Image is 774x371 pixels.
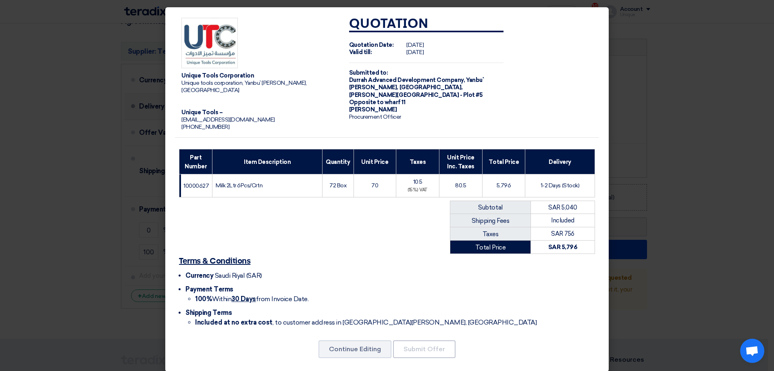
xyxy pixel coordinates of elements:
font: Unique Tools Corporation [181,72,254,79]
font: 80.5 [455,182,466,189]
font: Payment Terms [185,285,233,293]
font: Unit Price [361,159,388,166]
font: Delivery [549,159,571,166]
div: Open chat [740,339,764,363]
font: [PHONE_NUMBER] [181,124,229,130]
font: from Invoice Date. [256,295,308,303]
font: 10.5 [413,178,422,185]
font: Quantity [326,159,350,166]
font: Yanbu` [PERSON_NAME], [GEOGRAPHIC_DATA], [PERSON_NAME][GEOGRAPHIC_DATA] - Plot #5 Opposite to wha... [349,77,484,106]
font: Quotation [349,18,429,31]
font: Taxes [483,231,499,238]
font: [EMAIL_ADDRESS][DOMAIN_NAME] [181,116,275,123]
font: Shipping Terms [185,309,232,317]
font: Shipping Fees [472,217,510,224]
button: Continue Editing [318,340,391,358]
font: Total Price [489,159,519,166]
font: Milk 2Ltr 6Pcs/Crtn [216,182,262,189]
font: Valid till: [349,49,372,56]
font: 5,796 [497,182,511,189]
font: (15%) VAT [408,187,428,193]
font: Part Number [185,154,207,170]
font: 72 Box [329,182,346,189]
font: Currency [185,272,213,279]
img: Company Logo [181,18,238,68]
font: SAR 5,040 [548,204,577,211]
button: Submit Offer [393,340,456,358]
font: Unique Tools – [181,109,223,116]
font: Saudi Riyal (SAR) [215,272,262,279]
font: 70 [371,182,378,189]
font: Subtotal [478,204,502,211]
font: , to customer address in [GEOGRAPHIC_DATA][PERSON_NAME], [GEOGRAPHIC_DATA] [273,319,537,326]
font: [PERSON_NAME] [349,106,397,113]
font: 100% [195,295,212,303]
font: Terms & Conditions [179,257,250,265]
font: Within [212,295,231,303]
font: Included at no extra cost [195,319,273,326]
font: 1-2 Days (Stock) [541,182,579,189]
font: Procurement Officer [349,113,401,120]
font: Continue Editing [329,345,381,353]
font: Total Price [475,244,506,251]
font: [DATE] [406,42,424,48]
font: Taxes [410,159,426,166]
font: 30 Days [231,295,256,303]
font: Durrah Advanced Development Company, [349,77,465,84]
font: Included [551,217,574,224]
font: SAR 756 [551,230,574,237]
font: Submit Offer [404,345,445,353]
font: 10000627 [183,182,209,189]
font: Item Description [244,159,291,166]
font: [DATE] [406,49,424,56]
font: Unit Price Inc. Taxes [447,154,474,170]
font: Quotation Date: [349,42,394,48]
font: SAR 5,796 [548,243,578,251]
font: Submitted to: [349,69,388,76]
font: Unique tools corporation, Yanbu` [PERSON_NAME], [GEOGRAPHIC_DATA] [181,80,307,94]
